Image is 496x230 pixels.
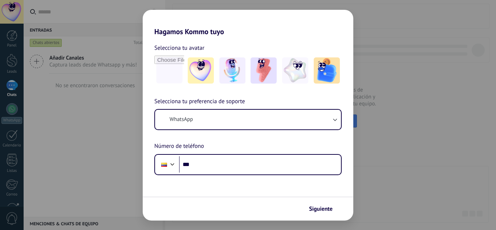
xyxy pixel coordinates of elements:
[309,206,333,211] span: Siguiente
[170,116,193,123] span: WhatsApp
[143,10,353,36] h2: Hagamos Kommo tuyo
[282,57,308,84] img: -4.jpeg
[155,110,341,129] button: WhatsApp
[154,142,204,151] span: Número de teléfono
[188,57,214,84] img: -1.jpeg
[306,203,342,215] button: Siguiente
[314,57,340,84] img: -5.jpeg
[154,97,245,106] span: Selecciona tu preferencia de soporte
[154,43,204,53] span: Selecciona tu avatar
[219,57,245,84] img: -2.jpeg
[157,157,171,172] div: Colombia: + 57
[251,57,277,84] img: -3.jpeg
